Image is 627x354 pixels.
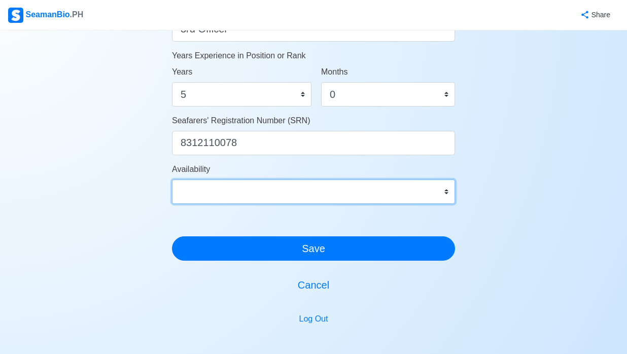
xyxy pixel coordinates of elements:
[570,5,619,25] button: Share
[172,236,455,261] button: Save
[172,66,192,78] label: Years
[8,8,83,23] div: SeamanBio
[172,163,210,175] label: Availability
[172,131,455,155] input: ex. 1234567890
[172,116,310,125] span: Seafarers' Registration Number (SRN)
[293,309,335,329] button: Log Out
[172,273,455,297] button: Cancel
[172,50,455,62] p: Years Experience in Position or Rank
[8,8,23,23] img: Logo
[70,10,84,19] span: .PH
[321,66,347,78] label: Months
